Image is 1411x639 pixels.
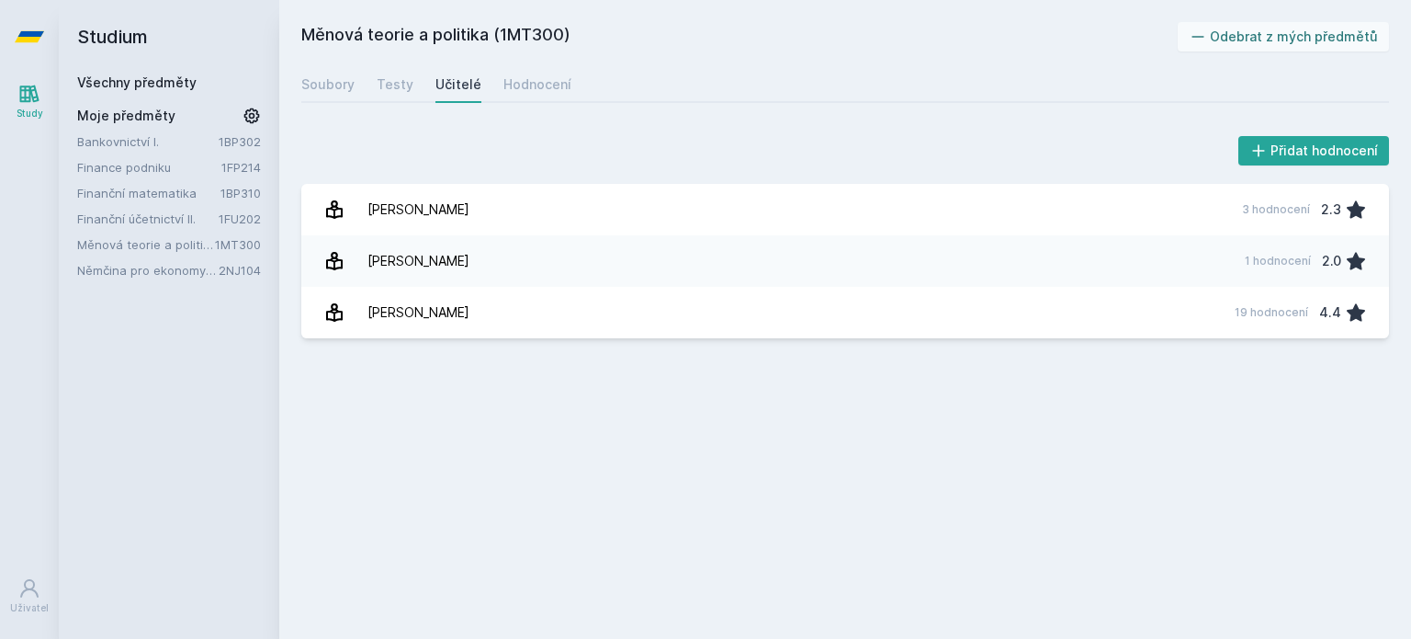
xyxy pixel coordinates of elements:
[77,210,219,228] a: Finanční účetnictví II.
[435,66,481,103] a: Učitelé
[367,243,469,280] div: [PERSON_NAME]
[17,107,43,120] div: Study
[220,186,261,200] a: 1BP310
[10,601,49,615] div: Uživatel
[219,263,261,278] a: 2NJ104
[503,66,571,103] a: Hodnocení
[1321,191,1341,228] div: 2.3
[1319,294,1341,331] div: 4.4
[301,22,1178,51] h2: Měnová teorie a politika (1MT300)
[377,75,413,94] div: Testy
[4,568,55,624] a: Uživatel
[4,74,55,130] a: Study
[435,75,481,94] div: Učitelé
[301,184,1389,235] a: [PERSON_NAME] 3 hodnocení 2.3
[77,74,197,90] a: Všechny předměty
[1322,243,1341,280] div: 2.0
[77,235,215,254] a: Měnová teorie a politika
[221,160,261,175] a: 1FP214
[301,66,355,103] a: Soubory
[77,158,221,177] a: Finance podniku
[1242,202,1310,217] div: 3 hodnocení
[367,294,469,331] div: [PERSON_NAME]
[77,132,219,151] a: Bankovnictví I.
[301,287,1389,338] a: [PERSON_NAME] 19 hodnocení 4.4
[367,191,469,228] div: [PERSON_NAME]
[219,211,261,226] a: 1FU202
[77,184,220,202] a: Finanční matematika
[215,237,261,252] a: 1MT300
[503,75,571,94] div: Hodnocení
[377,66,413,103] a: Testy
[1178,22,1390,51] button: Odebrat z mých předmětů
[301,235,1389,287] a: [PERSON_NAME] 1 hodnocení 2.0
[219,134,261,149] a: 1BP302
[1235,305,1308,320] div: 19 hodnocení
[301,75,355,94] div: Soubory
[1245,254,1311,268] div: 1 hodnocení
[1238,136,1390,165] button: Přidat hodnocení
[77,107,175,125] span: Moje předměty
[77,261,219,280] a: Němčina pro ekonomy - mírně pokročilá úroveň 2 (A2)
